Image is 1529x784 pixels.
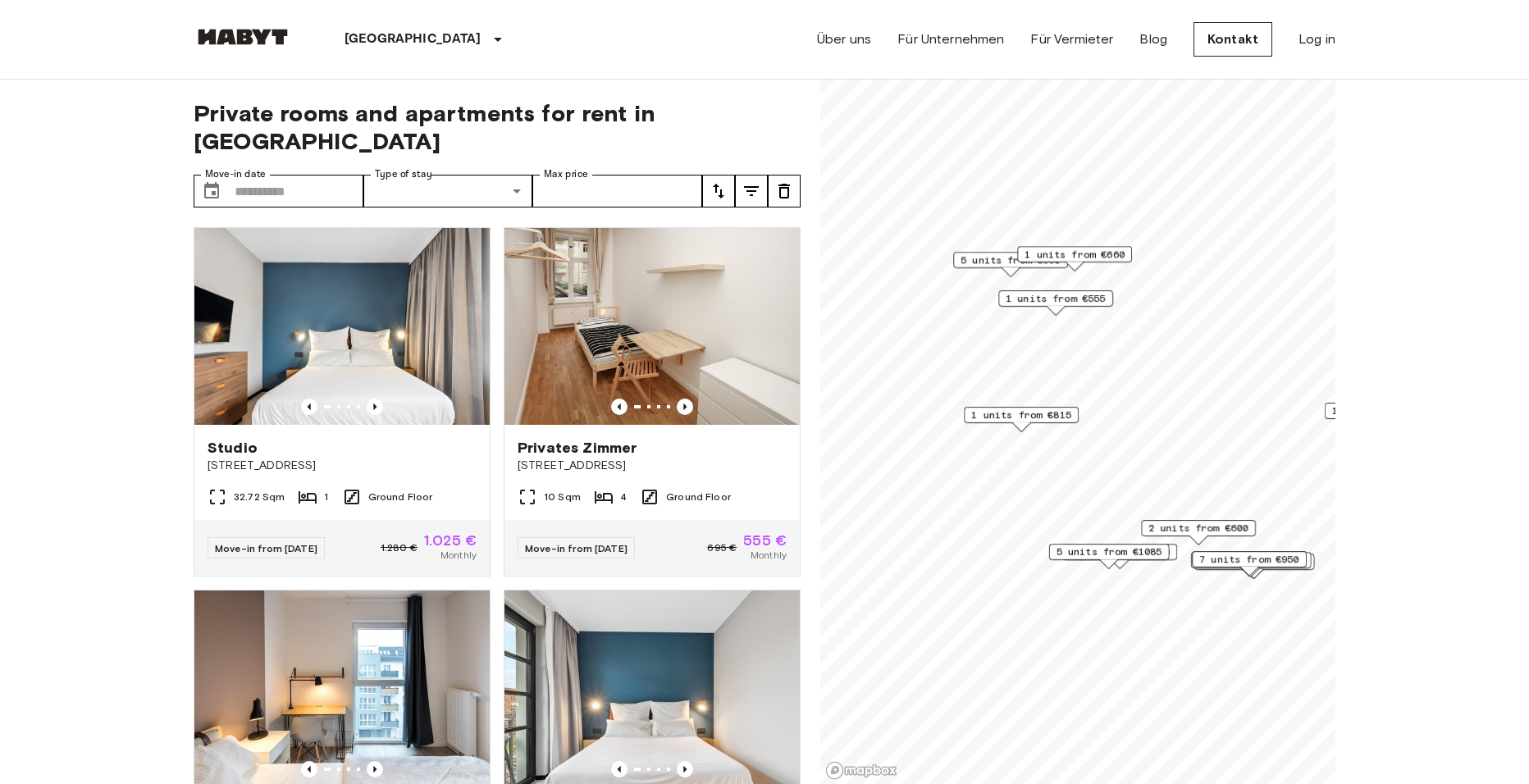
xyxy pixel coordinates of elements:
[345,30,482,49] p: [GEOGRAPHIC_DATA]
[611,399,628,415] button: Previous image
[1025,247,1125,262] span: 1 units from €660
[817,30,871,49] a: Über uns
[1299,30,1335,49] a: Log in
[381,540,418,555] span: 1.280 €
[1139,30,1167,49] a: Blog
[1006,291,1106,306] span: 1 units from €555
[194,228,490,425] img: Marketing picture of unit DE-01-481-006-01
[707,540,737,555] span: 695 €
[367,399,383,415] button: Previous image
[234,490,285,504] span: 32.72 Sqm
[368,490,433,504] span: Ground Floor
[424,533,477,548] span: 1.025 €
[205,167,266,181] label: Move-in date
[677,399,693,415] button: Previous image
[1148,521,1248,536] span: 2 units from €600
[518,438,637,458] span: Privates Zimmer
[953,252,1068,277] div: Map marker
[611,761,628,777] button: Previous image
[518,458,787,474] span: [STREET_ADDRESS]
[961,253,1061,267] span: 5 units from €660
[897,30,1004,49] a: Für Unternehmen
[825,761,897,780] a: Mapbox logo
[544,490,581,504] span: 10 Sqm
[1017,246,1132,271] div: Map marker
[751,548,787,563] span: Monthly
[194,99,801,155] span: Private rooms and apartments for rent in [GEOGRAPHIC_DATA]
[544,167,588,181] label: Max price
[324,490,328,504] span: 1
[367,761,383,777] button: Previous image
[1057,545,1162,559] span: 5 units from €1085
[1192,551,1307,577] div: Map marker
[301,761,317,777] button: Previous image
[504,227,801,577] a: Marketing picture of unit DE-01-242-04MPrevious imagePrevious imagePrivates Zimmer[STREET_ADDRESS...
[1332,403,1438,418] span: 12 units from €570
[301,399,317,415] button: Previous image
[1194,554,1315,579] div: Map marker
[440,548,477,563] span: Monthly
[208,438,258,458] span: Studio
[1194,22,1272,57] a: Kontakt
[677,761,693,777] button: Previous image
[1070,545,1170,559] span: 9 units from €875
[1030,30,1113,49] a: Für Vermieter
[666,490,731,504] span: Ground Floor
[964,407,1079,432] div: Map marker
[768,175,801,207] button: tune
[194,29,292,45] img: Habyt
[525,542,628,554] span: Move-in from [DATE]
[743,533,787,548] span: 555 €
[735,175,768,207] button: tune
[1199,552,1299,567] span: 7 units from €950
[971,408,1071,422] span: 1 units from €815
[1191,552,1312,577] div: Map marker
[620,490,627,504] span: 4
[1325,403,1445,428] div: Map marker
[375,167,432,181] label: Type of stay
[1141,520,1256,545] div: Map marker
[504,228,800,425] img: Marketing picture of unit DE-01-242-04M
[208,458,477,474] span: [STREET_ADDRESS]
[998,290,1113,316] div: Map marker
[194,227,491,577] a: Marketing picture of unit DE-01-481-006-01Previous imagePrevious imageStudio[STREET_ADDRESS]32.72...
[702,175,735,207] button: tune
[1049,544,1170,569] div: Map marker
[195,175,228,207] button: Choose date
[215,542,317,554] span: Move-in from [DATE]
